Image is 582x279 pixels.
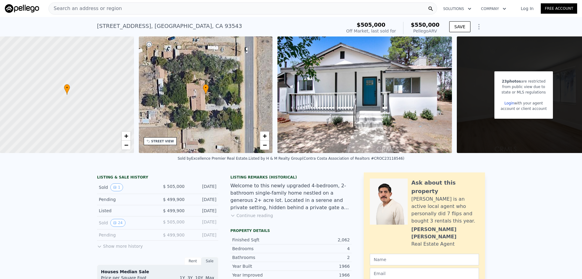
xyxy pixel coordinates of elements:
[189,232,216,238] div: [DATE]
[411,196,479,225] div: [PERSON_NAME] is an active local agent who personally did 7 flips and bought 3 rentals this year.
[514,101,543,105] span: with your agent
[411,240,455,248] div: Real Estate Agent
[110,219,125,227] button: View historical data
[438,3,476,14] button: Solutions
[99,183,153,191] div: Sold
[277,36,452,153] img: Sale: 166360721 Parcel: 52979006
[500,106,547,111] div: account or client account
[260,141,269,150] a: Zoom out
[249,156,404,161] div: Listed by H & M Realty Group (Contra Costa Association of Realtors #CROC23118546)
[184,257,201,265] div: Rent
[291,272,350,278] div: 1966
[230,228,352,233] div: Property details
[64,85,70,90] span: •
[504,101,514,105] a: Login
[232,272,291,278] div: Year Improved
[500,79,547,84] div: are restricted
[411,226,479,240] div: [PERSON_NAME] [PERSON_NAME]
[97,22,242,30] div: [STREET_ADDRESS] , [GEOGRAPHIC_DATA] , CA 93543
[232,246,291,252] div: Bedrooms
[124,132,128,140] span: +
[230,213,273,219] button: Continue reading
[189,219,216,227] div: [DATE]
[97,175,218,181] div: LISTING & SALE HISTORY
[163,197,185,202] span: $ 499,900
[291,237,350,243] div: 2,062
[473,21,485,33] button: Show Options
[122,141,131,150] a: Zoom out
[101,269,214,275] div: Houses Median Sale
[97,241,143,249] button: Show more history
[64,84,70,95] div: •
[124,141,128,149] span: −
[260,131,269,141] a: Zoom in
[189,196,216,202] div: [DATE]
[122,131,131,141] a: Zoom in
[411,22,440,28] span: $550,000
[230,175,352,180] div: Listing Remarks (Historical)
[263,141,267,149] span: −
[232,237,291,243] div: Finished Sqft
[203,85,209,90] span: •
[230,182,352,211] div: Welcome to this newly upgraded 4-bedroom, 2-bathroom single-family home nestled on a generous 2+ ...
[201,257,218,265] div: Sale
[476,3,511,14] button: Company
[291,254,350,260] div: 2
[411,28,440,34] div: Pellego ARV
[163,208,185,213] span: $ 499,900
[291,246,350,252] div: 4
[346,28,396,34] div: Off Market, last sold for
[99,219,153,227] div: Sold
[189,183,216,191] div: [DATE]
[163,219,185,224] span: $ 505,000
[411,179,479,196] div: Ask about this property
[541,3,577,14] a: Free Account
[178,156,249,161] div: Sold by Excellence Premier Real Estate .
[370,254,479,265] input: Name
[203,84,209,95] div: •
[110,183,123,191] button: View historical data
[49,5,122,12] span: Search an address or region
[151,139,174,144] div: STREET VIEW
[500,84,547,90] div: from public view due to
[189,208,216,214] div: [DATE]
[99,232,153,238] div: Pending
[502,79,521,83] span: 23 photos
[232,263,291,269] div: Year Built
[99,208,153,214] div: Listed
[357,22,386,28] span: $505,000
[449,21,470,32] button: SAVE
[5,4,39,13] img: Pellego
[99,196,153,202] div: Pending
[263,132,267,140] span: +
[291,263,350,269] div: 1966
[500,90,547,95] div: state or MLS regulations
[163,184,185,189] span: $ 505,000
[163,233,185,237] span: $ 499,900
[232,254,291,260] div: Bathrooms
[513,5,541,12] a: Log In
